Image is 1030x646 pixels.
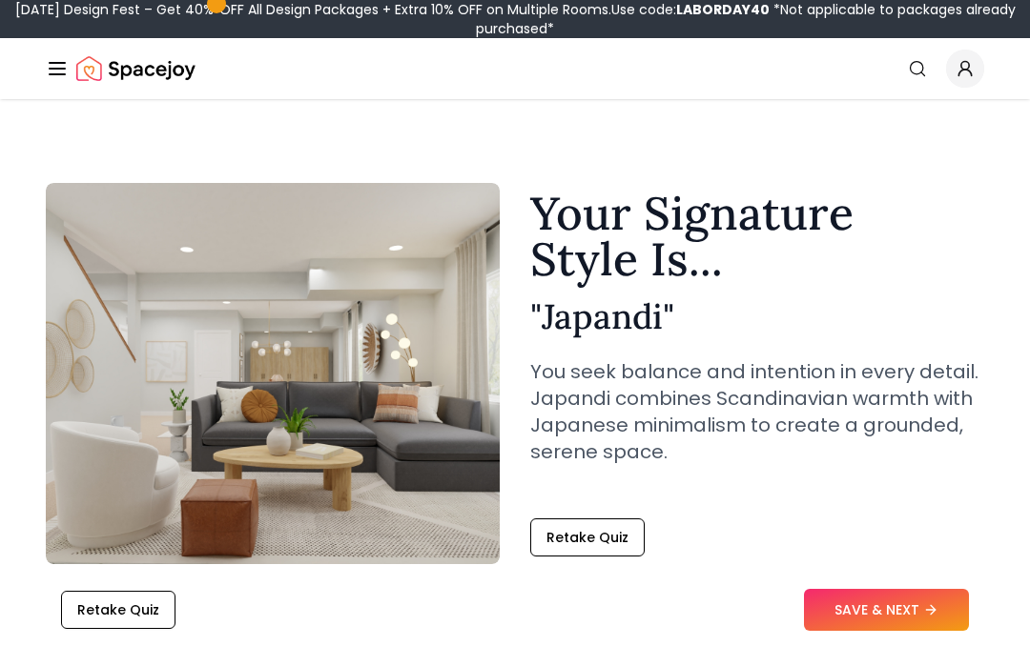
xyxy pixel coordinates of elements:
[530,191,984,282] h1: Your Signature Style Is...
[530,297,984,335] h2: " Japandi "
[804,589,969,631] button: SAVE & NEXT
[530,518,645,556] button: Retake Quiz
[76,50,196,88] img: Spacejoy Logo
[46,38,984,99] nav: Global
[530,358,984,465] p: You seek balance and intention in every detail. Japandi combines Scandinavian warmth with Japanes...
[46,183,500,564] img: Japandi Style Example
[76,50,196,88] a: Spacejoy
[61,591,175,629] button: Retake Quiz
